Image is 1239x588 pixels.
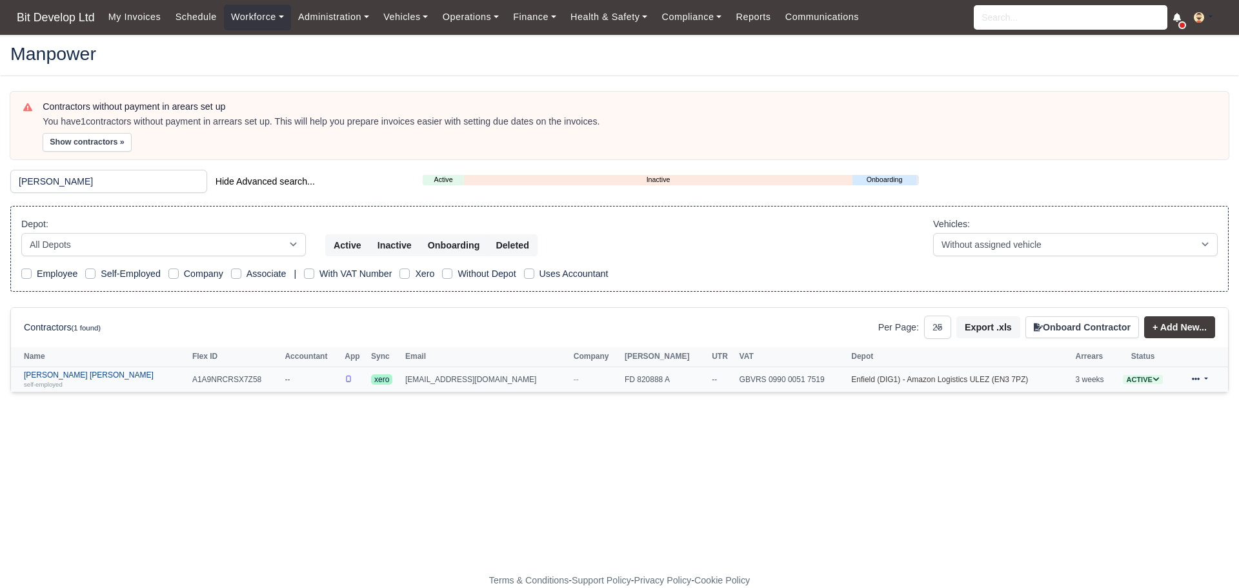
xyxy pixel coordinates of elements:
th: UTR [709,347,736,367]
a: Health & Safety [563,5,655,30]
th: VAT [736,347,849,367]
button: Hide Advanced search... [207,170,323,192]
a: Privacy Policy [634,575,692,585]
th: Arrears [1073,347,1115,367]
th: Sync [368,347,402,367]
span: | [294,269,296,279]
a: Active [423,174,463,185]
button: Export .xls [956,316,1020,338]
td: GBVRS 0990 0051 7519 [736,367,849,392]
small: (1 found) [72,324,101,332]
button: Deleted [487,234,537,256]
label: Company [184,267,223,281]
button: Onboard Contractor [1025,316,1139,338]
th: Flex ID [189,347,281,367]
span: xero [371,374,392,385]
a: Vehicles [376,5,436,30]
a: Enfield (DIG1) - Amazon Logistics ULEZ (EN3 7PZ) [851,375,1028,384]
span: Active [1123,375,1162,385]
button: Inactive [369,234,420,256]
label: Per Page: [878,320,919,335]
div: - - - [252,573,987,588]
label: Without Depot [458,267,516,281]
a: [PERSON_NAME] [PERSON_NAME] self-employed [24,370,186,389]
label: Employee [37,267,77,281]
th: Name [11,347,189,367]
td: [EMAIL_ADDRESS][DOMAIN_NAME] [402,367,570,392]
label: Xero [415,267,434,281]
th: Company [570,347,621,367]
a: Compliance [654,5,729,30]
iframe: Chat Widget [1007,438,1239,588]
div: Manpower [1,34,1238,76]
button: Show contractors » [43,133,132,152]
a: Reports [729,5,778,30]
strong: 1 [81,116,86,127]
a: Administration [291,5,376,30]
a: Workforce [224,5,291,30]
a: Onboarding [852,174,916,185]
input: Search (by name, email, transporter id) ... [10,170,207,193]
a: Active [1123,375,1162,384]
input: Search... [974,5,1167,30]
th: Email [402,347,570,367]
th: Accountant [281,347,341,367]
a: Operations [436,5,506,30]
span: -- [574,375,579,384]
a: Terms & Conditions [489,575,569,585]
a: Schedule [168,5,223,30]
a: Inactive [464,174,853,185]
th: [PERSON_NAME] [621,347,709,367]
label: With VAT Number [319,267,392,281]
button: Active [325,234,370,256]
label: Uses Accountant [539,267,609,281]
th: Depot [848,347,1072,367]
div: You have contractors without payment in arrears set up. This will help you prepare invoices easie... [43,116,1216,128]
td: FD 820888 A [621,367,709,392]
h2: Manpower [10,45,1229,63]
label: Depot: [21,217,48,232]
label: Vehicles: [933,217,970,232]
a: Support Policy [572,575,631,585]
a: Finance [506,5,563,30]
button: Onboarding [419,234,489,256]
td: A1A9NRCRSX7Z58 [189,367,281,392]
small: self-employed [24,381,63,388]
label: Associate [247,267,287,281]
h6: Contractors [24,322,101,333]
div: + Add New... [1139,316,1215,338]
label: Self-Employed [101,267,161,281]
h6: Contractors without payment in arears set up [43,101,1216,112]
a: Communications [778,5,867,30]
a: Cookie Policy [694,575,750,585]
a: + Add New... [1144,316,1215,338]
td: -- [709,367,736,392]
th: App [341,347,368,367]
td: 3 weeks [1073,367,1115,392]
a: Bit Develop Ltd [10,5,101,30]
th: Status [1115,347,1171,367]
td: -- [281,367,341,392]
a: My Invoices [101,5,168,30]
